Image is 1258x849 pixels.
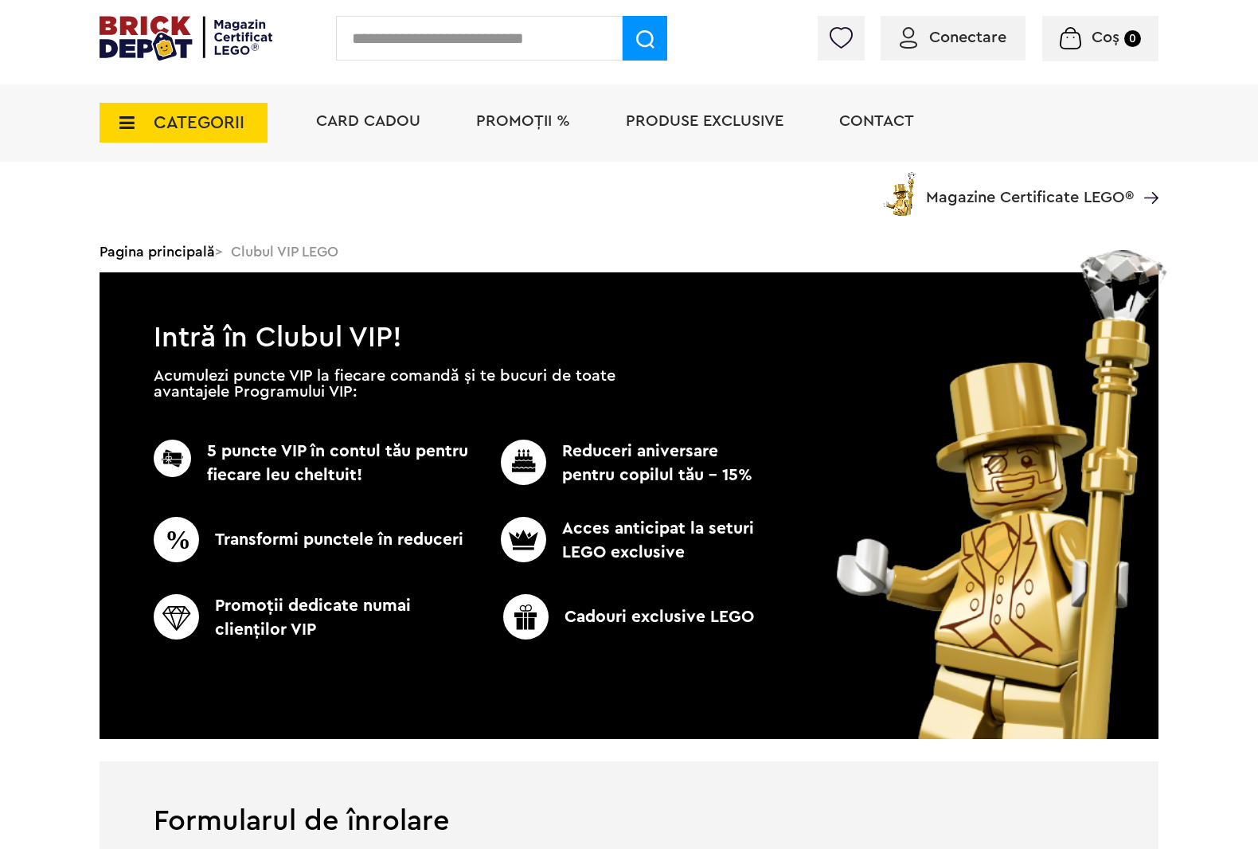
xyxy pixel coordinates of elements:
a: Pagina principală [100,245,215,259]
p: Reduceri aniversare pentru copilul tău - 15% [475,440,760,487]
p: Transformi punctele în reduceri [154,517,475,562]
h1: Formularul de înrolare [100,761,1158,835]
img: CC_BD_Green_chek_mark [501,517,546,562]
p: Acumulezi puncte VIP la fiecare comandă și te bucuri de toate avantajele Programului VIP: [154,368,615,400]
img: CC_BD_Green_chek_mark [501,440,546,485]
a: Conectare [900,29,1006,45]
span: CATEGORII [154,114,244,131]
a: Magazine Certificate LEGO® [1134,169,1158,185]
span: Magazine Certificate LEGO® [926,169,1134,205]
a: Contact [839,113,914,129]
a: PROMOȚII % [476,113,570,129]
span: Coș [1092,29,1119,45]
span: Conectare [929,29,1006,45]
p: Acces anticipat la seturi LEGO exclusive [475,517,760,565]
p: Promoţii dedicate numai clienţilor VIP [154,594,475,642]
a: Produse exclusive [626,113,783,129]
img: CC_BD_Green_chek_mark [503,594,549,640]
img: CC_BD_Green_chek_mark [154,440,191,477]
img: vip_page_image [815,250,1191,739]
small: 0 [1124,30,1141,47]
a: Card Cadou [316,113,420,129]
p: Cadouri exclusive LEGO [468,594,789,640]
p: 5 puncte VIP în contul tău pentru fiecare leu cheltuit! [154,440,475,487]
div: > Clubul VIP LEGO [100,231,1158,272]
img: CC_BD_Green_chek_mark [154,594,199,640]
h1: Intră în Clubul VIP! [100,272,1158,346]
img: CC_BD_Green_chek_mark [154,517,199,562]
